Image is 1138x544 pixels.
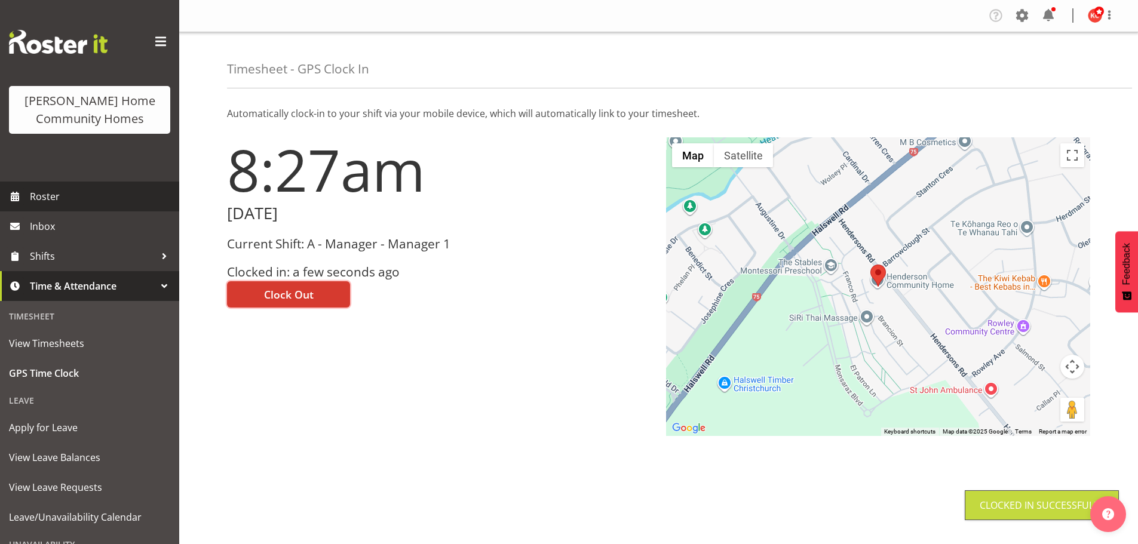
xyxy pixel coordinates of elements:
[1121,243,1132,285] span: Feedback
[1060,398,1084,422] button: Drag Pegman onto the map to open Street View
[227,62,369,76] h4: Timesheet - GPS Clock In
[669,420,708,436] img: Google
[227,281,350,308] button: Clock Out
[3,472,176,502] a: View Leave Requests
[980,498,1104,512] div: Clocked in Successfully
[3,388,176,413] div: Leave
[1015,428,1032,435] a: Terms
[9,30,108,54] img: Rosterit website logo
[227,137,652,202] h1: 8:27am
[30,277,155,295] span: Time & Attendance
[672,143,714,167] button: Show street map
[21,92,158,128] div: [PERSON_NAME] Home Community Homes
[227,265,652,279] h3: Clocked in: a few seconds ago
[227,237,652,251] h3: Current Shift: A - Manager - Manager 1
[227,106,1090,121] p: Automatically clock-in to your shift via your mobile device, which will automatically link to you...
[9,364,170,382] span: GPS Time Clock
[943,428,1008,435] span: Map data ©2025 Google
[3,328,176,358] a: View Timesheets
[714,143,773,167] button: Show satellite imagery
[3,442,176,472] a: View Leave Balances
[884,428,935,436] button: Keyboard shortcuts
[9,334,170,352] span: View Timesheets
[1060,355,1084,379] button: Map camera controls
[9,419,170,437] span: Apply for Leave
[3,502,176,532] a: Leave/Unavailability Calendar
[1088,8,1102,23] img: kirsty-crossley8517.jpg
[1039,428,1087,435] a: Report a map error
[1060,143,1084,167] button: Toggle fullscreen view
[9,508,170,526] span: Leave/Unavailability Calendar
[30,188,173,205] span: Roster
[227,204,652,223] h2: [DATE]
[30,217,173,235] span: Inbox
[3,304,176,328] div: Timesheet
[3,358,176,388] a: GPS Time Clock
[264,287,314,302] span: Clock Out
[9,448,170,466] span: View Leave Balances
[9,478,170,496] span: View Leave Requests
[30,247,155,265] span: Shifts
[669,420,708,436] a: Open this area in Google Maps (opens a new window)
[3,413,176,442] a: Apply for Leave
[1102,508,1114,520] img: help-xxl-2.png
[1115,231,1138,312] button: Feedback - Show survey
